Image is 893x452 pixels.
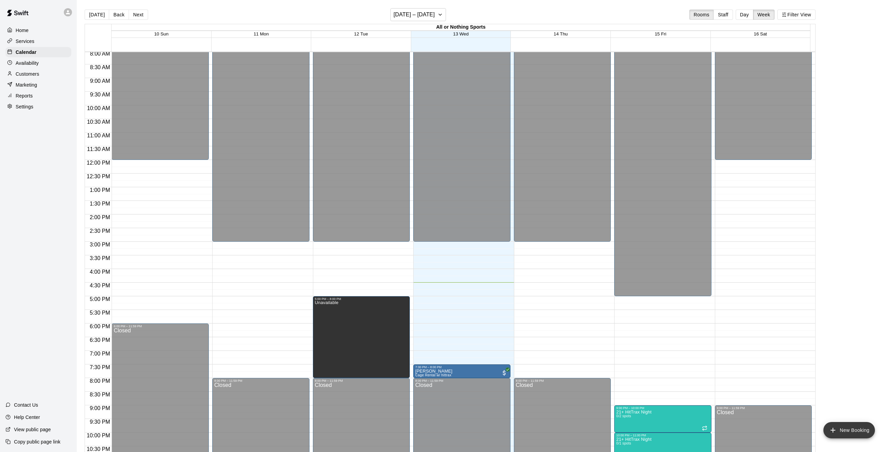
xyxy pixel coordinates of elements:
div: 8:00 PM – 11:59 PM [214,379,307,382]
a: Settings [5,102,71,112]
span: 2:00 PM [88,214,112,220]
p: Availability [16,60,39,66]
span: 6:30 PM [88,337,112,343]
p: Settings [16,103,33,110]
span: 12:00 PM [85,160,112,166]
span: Recurring event [702,425,707,431]
div: 7:30 PM – 8:00 PM [415,365,508,369]
a: Reports [5,91,71,101]
button: Staff [714,10,733,20]
span: 8:30 PM [88,392,112,397]
button: 12 Tue [354,31,368,36]
span: 2:30 PM [88,228,112,234]
span: All customers have paid [501,370,508,376]
span: 8:00 PM [88,378,112,384]
button: [DATE] [85,10,109,20]
button: Rooms [689,10,714,20]
button: Back [109,10,129,20]
span: 10:00 AM [85,105,112,111]
span: 8:30 AM [88,64,112,70]
span: 7:30 PM [88,364,112,370]
span: 0/2 spots filled [616,414,631,418]
span: 10:00 PM [85,433,112,438]
p: Calendar [16,49,37,56]
p: View public page [14,426,51,433]
span: 5:00 PM [88,296,112,302]
span: 4:00 PM [88,269,112,275]
div: 5:00 PM – 8:00 PM: Unavailable [313,296,410,378]
p: Services [16,38,34,45]
button: Next [129,10,148,20]
div: 10:00 PM – 11:00 PM [616,434,709,437]
button: 14 Thu [554,31,568,36]
span: 11:00 AM [85,133,112,138]
button: 15 Fri [655,31,666,36]
button: Week [753,10,775,20]
p: Customers [16,71,39,77]
button: Filter View [777,10,816,20]
button: 16 Sat [754,31,767,36]
div: 8:00 PM – 11:59 PM [315,379,408,382]
a: Services [5,36,71,46]
div: 8:00 PM – 11:59 PM [415,379,508,382]
a: Home [5,25,71,35]
button: 13 Wed [453,31,469,36]
span: 9:30 PM [88,419,112,425]
span: 0/1 spots filled [616,441,631,445]
span: 12:30 PM [85,174,112,179]
p: Home [16,27,29,34]
span: 4:30 PM [88,283,112,288]
span: 6:00 PM [88,323,112,329]
div: 7:30 PM – 8:00 PM: Mike W [413,364,510,378]
span: 10:30 PM [85,446,112,452]
p: Contact Us [14,402,38,408]
span: 1:00 PM [88,187,112,193]
p: Marketing [16,81,37,88]
span: 5:30 PM [88,310,112,316]
span: 9:00 PM [88,405,112,411]
span: 1:30 PM [88,201,112,207]
button: Day [736,10,753,20]
div: All or Nothing Sports [112,24,810,31]
span: 9:30 AM [88,92,112,97]
p: Copy public page link [14,438,60,445]
button: 11 Mon [254,31,269,36]
p: Help Center [14,414,40,421]
span: 8:00 AM [88,51,112,57]
div: 5:00 PM – 8:00 PM [315,297,408,301]
button: [DATE] – [DATE] [390,8,446,21]
div: 8:00 PM – 11:59 PM [516,379,609,382]
a: Availability [5,58,71,68]
button: 10 Sun [154,31,169,36]
div: 9:00 PM – 11:59 PM [717,406,810,410]
a: Customers [5,69,71,79]
span: Cage Rental w/ hittrax [415,373,451,377]
div: 6:00 PM – 11:59 PM [114,325,207,328]
span: 3:00 PM [88,242,112,247]
span: 3:30 PM [88,255,112,261]
a: Marketing [5,80,71,90]
h6: [DATE] – [DATE] [393,10,435,19]
span: 11:30 AM [85,146,112,152]
span: 7:00 PM [88,351,112,357]
span: 10:30 AM [85,119,112,125]
p: Reports [16,92,33,99]
span: 9:00 AM [88,78,112,84]
a: Calendar [5,47,71,57]
div: 9:00 PM – 10:00 PM [616,406,709,410]
div: 9:00 PM – 10:00 PM: 21+ HitTrax Night [614,405,711,433]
